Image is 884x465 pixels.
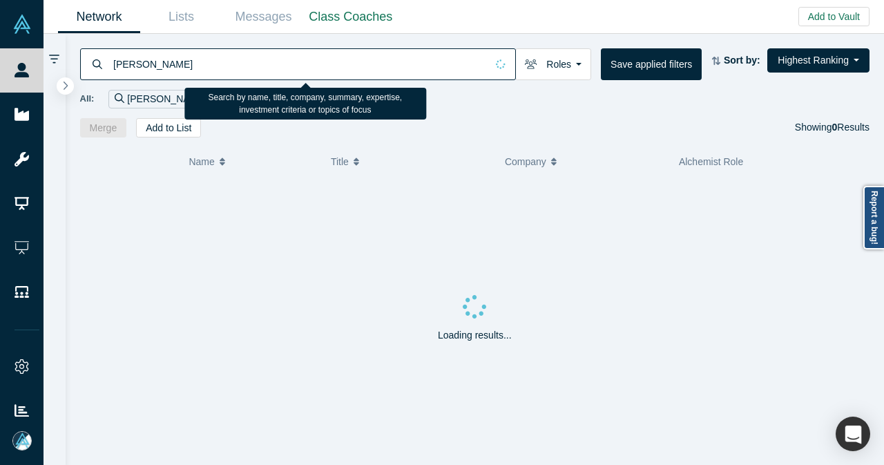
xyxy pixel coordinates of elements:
[724,55,760,66] strong: Sort by:
[305,1,397,33] a: Class Coaches
[58,1,140,33] a: Network
[832,122,869,133] span: Results
[798,7,869,26] button: Add to Vault
[331,147,490,176] button: Title
[515,48,591,80] button: Roles
[767,48,869,73] button: Highest Ranking
[601,48,702,80] button: Save applied filters
[679,156,743,167] span: Alchemist Role
[189,147,316,176] button: Name
[438,328,512,343] p: Loading results...
[222,1,305,33] a: Messages
[108,90,223,108] div: [PERSON_NAME]
[832,122,838,133] strong: 0
[206,91,217,107] button: Remove Filter
[112,48,486,80] input: Search by name, title, company, summary, expertise, investment criteria or topics of focus
[331,147,349,176] span: Title
[189,147,214,176] span: Name
[80,92,95,106] span: All:
[863,186,884,249] a: Report a bug!
[505,147,546,176] span: Company
[12,15,32,34] img: Alchemist Vault Logo
[505,147,664,176] button: Company
[136,118,201,137] button: Add to List
[140,1,222,33] a: Lists
[12,431,32,450] img: Mia Scott's Account
[795,118,869,137] div: Showing
[80,118,127,137] button: Merge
